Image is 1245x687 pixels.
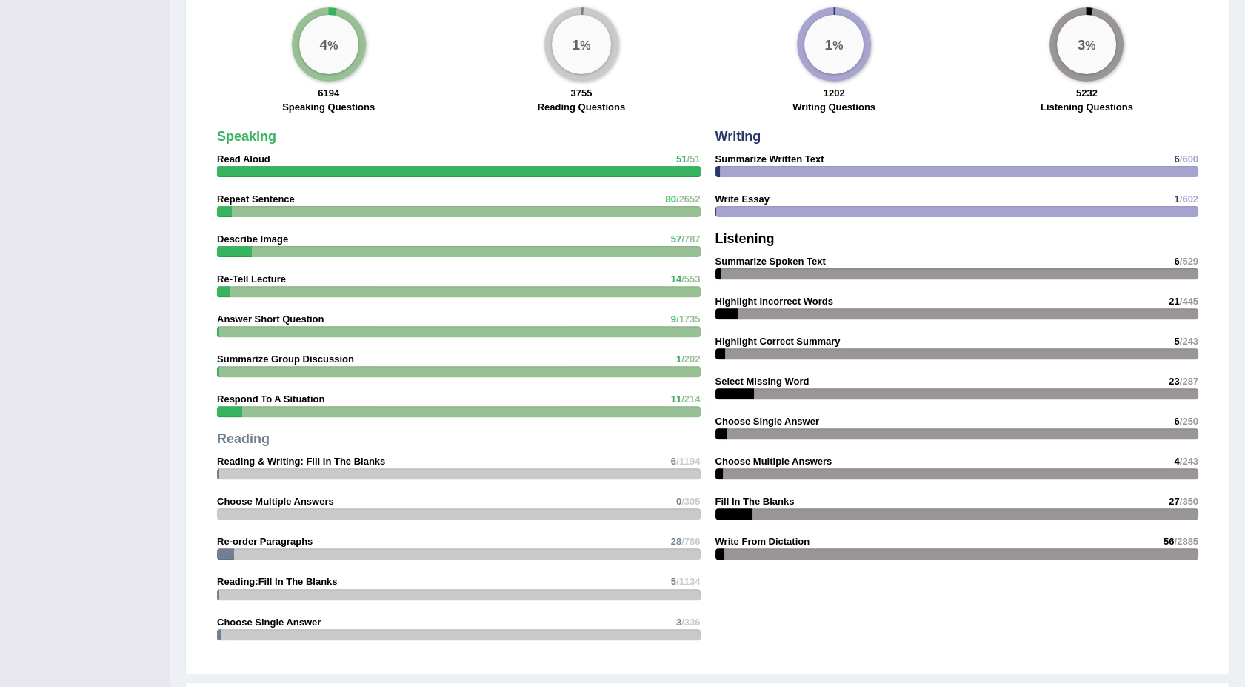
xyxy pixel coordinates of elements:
big: 1 [572,36,580,53]
strong: Summarize Spoken Text [715,256,826,267]
label: Listening Questions [1041,100,1133,114]
span: /250 [1180,416,1198,427]
span: 14 [671,273,681,285]
strong: Re-order Paragraphs [217,536,313,547]
strong: Highlight Incorrect Words [715,296,833,307]
span: /1134 [676,576,701,587]
strong: Repeat Sentence [217,193,295,205]
big: 3 [1078,36,1086,53]
span: 56 [1164,536,1174,547]
strong: Highlight Correct Summary [715,336,841,347]
span: 23 [1169,376,1179,387]
strong: 3755 [570,87,592,99]
strong: Read Aloud [217,153,270,165]
span: 28 [671,536,681,547]
span: 6 [1174,256,1179,267]
span: /786 [681,536,700,547]
span: /602 [1180,193,1198,205]
strong: 6194 [318,87,339,99]
span: /2652 [676,193,701,205]
span: 1 [676,354,681,365]
div: % [804,15,864,74]
strong: Write Essay [715,193,770,205]
label: Reading Questions [538,100,625,114]
span: 11 [671,394,681,405]
strong: 5232 [1076,87,1098,99]
div: % [552,15,611,74]
span: 4 [1174,456,1179,467]
strong: Re-Tell Lecture [217,273,286,285]
strong: Write From Dictation [715,536,810,547]
strong: Respond To A Situation [217,394,324,405]
strong: Writing [715,129,761,144]
span: 3 [676,617,681,628]
span: /787 [681,233,700,245]
strong: Choose Multiple Answers [217,496,334,507]
span: 1 [1174,193,1179,205]
strong: Choose Single Answer [715,416,819,427]
span: /305 [681,496,700,507]
span: 27 [1169,496,1179,507]
strong: Fill In The Blanks [715,496,795,507]
strong: Summarize Written Text [715,153,824,165]
strong: Reading & Writing: Fill In The Blanks [217,456,385,467]
strong: Reading [217,431,270,446]
span: 6 [1174,153,1179,165]
span: 51 [676,153,687,165]
strong: Answer Short Question [217,313,324,325]
strong: 1202 [824,87,845,99]
span: /350 [1180,496,1198,507]
span: /1735 [676,313,701,325]
div: % [299,15,358,74]
span: /51 [687,153,700,165]
span: 0 [676,496,681,507]
span: 21 [1169,296,1179,307]
span: 9 [671,313,676,325]
span: /529 [1180,256,1198,267]
strong: Speaking [217,129,276,144]
strong: Choose Single Answer [217,617,321,628]
label: Writing Questions [792,100,875,114]
span: /214 [681,394,700,405]
span: /2885 [1174,536,1198,547]
span: 6 [1174,416,1179,427]
span: 80 [665,193,675,205]
strong: Choose Multiple Answers [715,456,832,467]
label: Speaking Questions [282,100,375,114]
strong: Summarize Group Discussion [217,354,354,365]
span: /287 [1180,376,1198,387]
span: /202 [681,354,700,365]
span: 6 [671,456,676,467]
span: /243 [1180,336,1198,347]
big: 4 [319,36,327,53]
span: /553 [681,273,700,285]
big: 1 [825,36,833,53]
span: /445 [1180,296,1198,307]
span: /336 [681,617,700,628]
span: /243 [1180,456,1198,467]
strong: Listening [715,231,775,246]
span: 57 [671,233,681,245]
span: /600 [1180,153,1198,165]
div: % [1057,15,1116,74]
span: /1194 [676,456,701,467]
strong: Reading:Fill In The Blanks [217,576,338,587]
strong: Select Missing Word [715,376,810,387]
span: 5 [1174,336,1179,347]
span: 5 [671,576,676,587]
strong: Describe Image [217,233,288,245]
